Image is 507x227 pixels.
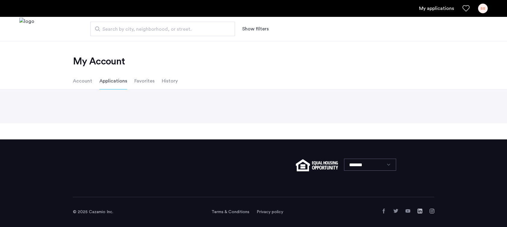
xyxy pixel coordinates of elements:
[102,26,218,33] span: Search by city, neighborhood, or street.
[242,25,269,33] button: Show or hide filters
[462,5,470,12] a: Favorites
[381,209,386,213] a: Facebook
[418,209,422,213] a: LinkedIn
[73,210,113,214] span: © 2025 Cazamio Inc.
[478,4,488,13] div: SS
[73,55,434,67] h2: My Account
[19,18,34,40] img: logo
[257,209,283,215] a: Privacy policy
[344,159,396,171] select: Language select
[134,73,155,89] li: Favorites
[90,22,235,36] input: Apartment Search
[162,73,178,89] li: History
[19,18,34,40] a: Cazamio logo
[99,73,127,89] li: Applications
[430,209,434,213] a: Instagram
[73,73,92,89] li: Account
[393,209,398,213] a: Twitter
[419,5,454,12] a: My application
[296,159,338,171] img: equal-housing.png
[405,209,410,213] a: YouTube
[211,209,249,215] a: Terms and conditions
